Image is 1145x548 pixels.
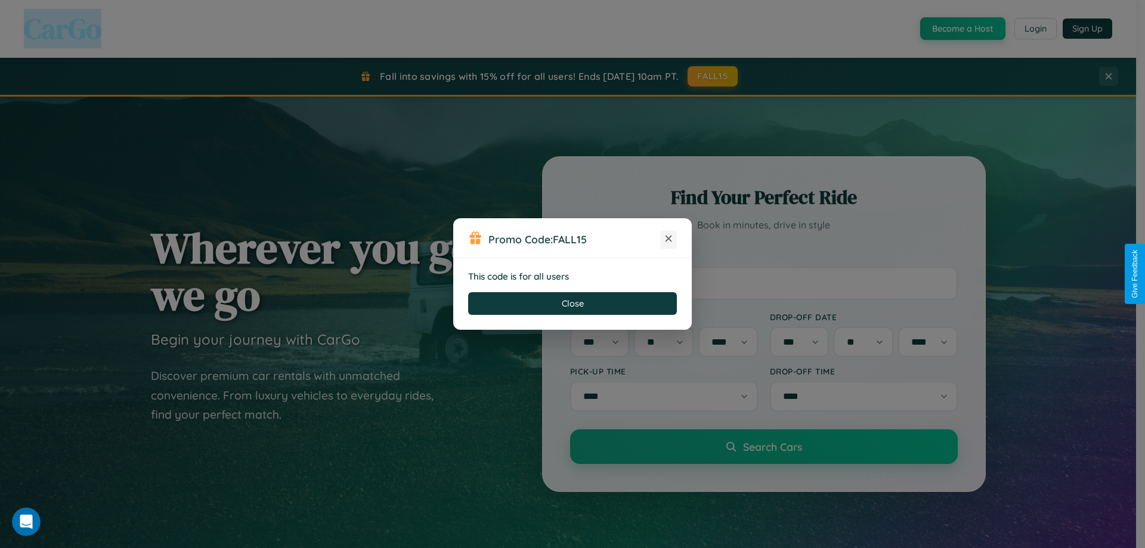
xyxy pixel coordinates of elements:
div: Give Feedback [1131,250,1139,298]
h3: Promo Code: [488,233,660,246]
b: FALL15 [553,233,587,246]
iframe: Intercom live chat [12,507,41,536]
strong: This code is for all users [468,271,569,282]
button: Close [468,292,677,315]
